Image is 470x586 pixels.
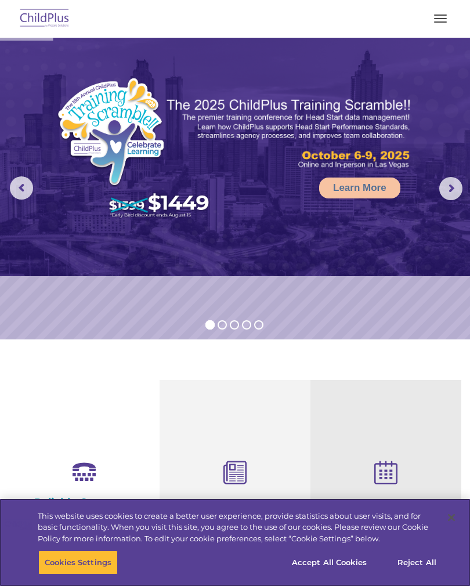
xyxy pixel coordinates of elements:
[439,505,464,530] button: Close
[319,498,453,511] h4: Free Regional Meetings
[381,550,453,574] button: Reject All
[285,550,373,574] button: Accept All Cookies
[319,178,400,198] a: Learn More
[38,511,438,545] div: This website uses cookies to create a better user experience, provide statistics about user visit...
[168,498,302,536] h4: Child Development Assessments in ChildPlus
[17,5,72,32] img: ChildPlus by Procare Solutions
[38,550,118,574] button: Cookies Settings
[17,496,151,522] h4: Reliable Customer Support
